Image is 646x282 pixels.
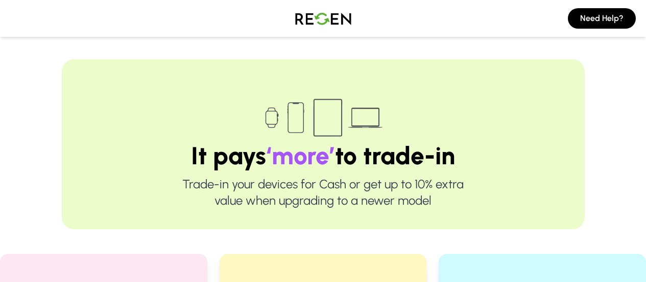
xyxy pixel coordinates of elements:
span: ‘more’ [266,141,335,170]
h1: It pays to trade-in [94,143,552,168]
button: Need Help? [568,8,636,29]
img: Logo [288,4,359,33]
p: Trade-in your devices for Cash or get up to 10% extra value when upgrading to a newer model [94,176,552,209]
img: Trade-in devices [259,92,387,143]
